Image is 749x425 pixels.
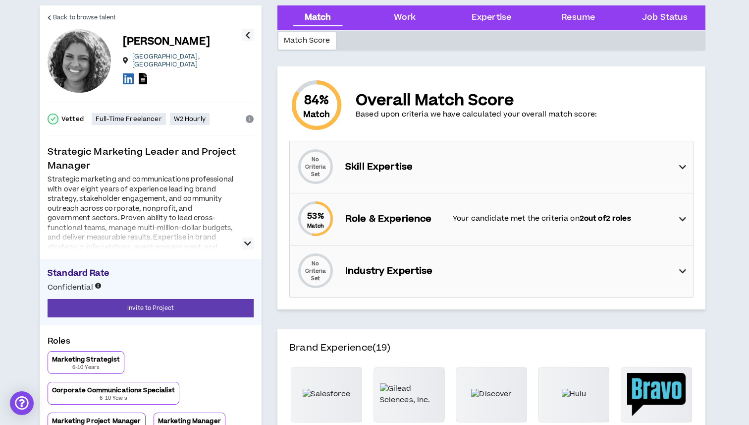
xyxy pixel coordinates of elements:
[290,193,693,245] div: 53%MatchRole & ExperienceYour candidate met the criteria on2out of2 roles
[471,389,511,400] img: Discover
[562,389,587,400] img: Hulu
[174,115,206,123] p: W2 Hourly
[246,115,254,123] span: info-circle
[394,11,416,24] div: Work
[48,5,116,29] a: Back to browse talent
[52,417,141,425] p: Marketing Project Manager
[278,32,336,50] div: Match Score
[53,13,116,22] span: Back to browse talent
[289,341,694,367] h4: Brand Experience (19)
[10,391,34,415] div: Open Intercom Messenger
[307,222,324,230] small: Match
[48,145,254,173] p: Strategic Marketing Leader and Project Manager
[72,364,100,371] p: 6-10 Years
[356,110,597,120] p: Based upon criteria we have calculated your overall match score:
[345,212,443,226] p: Role & Experience
[296,260,335,282] p: No Criteria Set
[642,11,688,24] div: Job Status
[453,213,669,224] p: Your candidate met the criteria on
[356,92,597,110] p: Overall Match Score
[345,264,443,278] p: Industry Expertise
[627,373,686,417] img: متجر bravotvs
[96,115,162,123] p: Full-Time Freelancer
[290,141,693,193] div: No Criteria SetSkill Expertise
[52,356,120,364] p: Marketing Strategist
[132,53,242,68] p: [GEOGRAPHIC_DATA] , [GEOGRAPHIC_DATA]
[307,210,323,222] span: 53 %
[304,93,329,109] span: 84 %
[48,335,254,351] p: Roles
[48,267,254,282] p: Standard Rate
[561,11,595,24] div: Resume
[48,282,101,293] p: Confidential
[472,11,511,24] div: Expertise
[100,394,127,402] p: 6-10 Years
[380,383,438,406] img: Gilead Sciences, Inc.
[123,35,210,49] p: [PERSON_NAME]
[48,299,254,317] button: Invite to Project
[303,389,350,400] img: Salesforce
[290,245,693,297] div: No Criteria SetIndustry Expertise
[48,175,236,262] div: Strategic marketing and communications professional with over eight years of experience leading b...
[345,160,443,174] p: Skill Expertise
[580,213,631,224] strong: 2 out of 2 roles
[48,29,111,93] div: Christina S.
[158,417,221,425] p: Marketing Manager
[296,156,335,178] p: No Criteria Set
[303,109,330,121] small: Match
[48,114,58,124] span: check-circle
[52,386,175,394] p: Corporate Communications Specialist
[305,11,331,24] div: Match
[61,115,84,123] p: Vetted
